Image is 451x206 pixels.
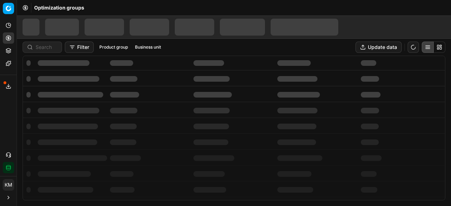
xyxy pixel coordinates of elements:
[34,4,84,11] nav: breadcrumb
[132,43,164,51] button: Business unit
[97,43,131,51] button: Product group
[65,42,94,53] button: Filter
[34,4,84,11] span: Optimization groups
[3,180,14,190] span: КM
[3,179,14,191] button: КM
[36,44,57,51] input: Search
[356,42,402,53] button: Update data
